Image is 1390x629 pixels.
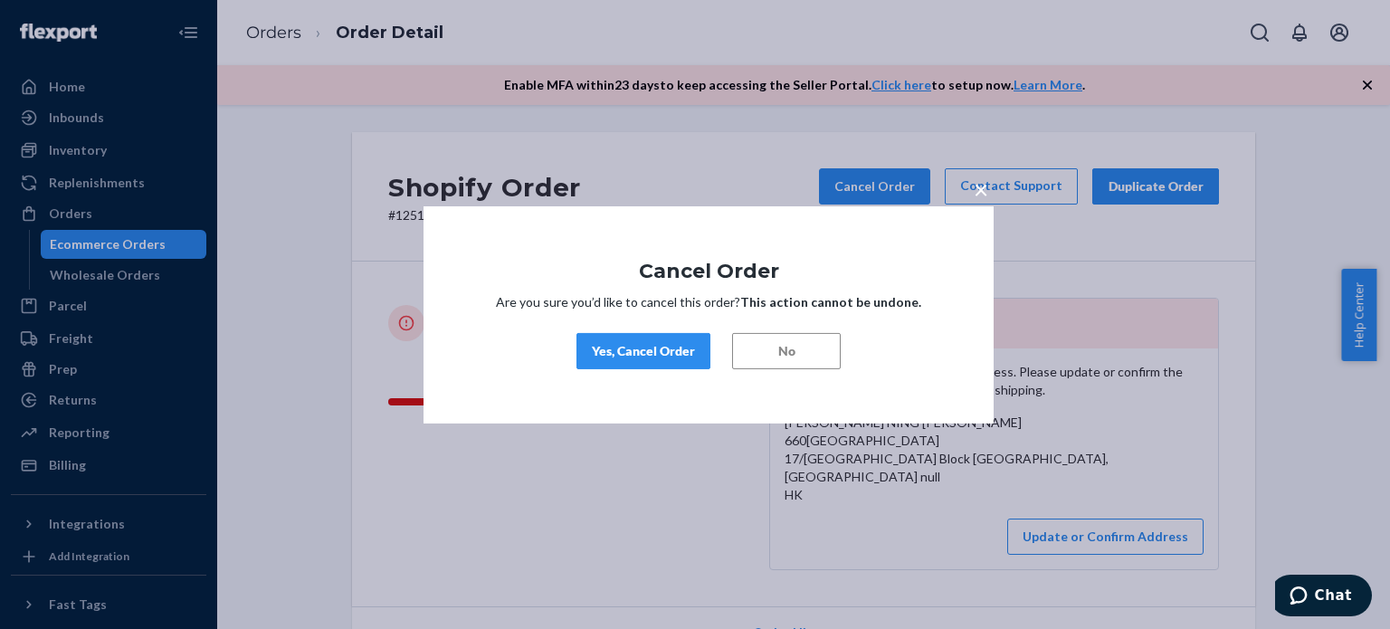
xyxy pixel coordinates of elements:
span: × [974,173,988,204]
button: No [732,333,841,369]
strong: This action cannot be undone. [740,294,921,310]
button: Yes, Cancel Order [576,333,710,369]
div: Yes, Cancel Order [592,342,695,360]
p: Are you sure you’d like to cancel this order? [478,293,939,311]
iframe: Opens a widget where you can chat to one of our agents [1275,575,1372,620]
h1: Cancel Order [478,260,939,281]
